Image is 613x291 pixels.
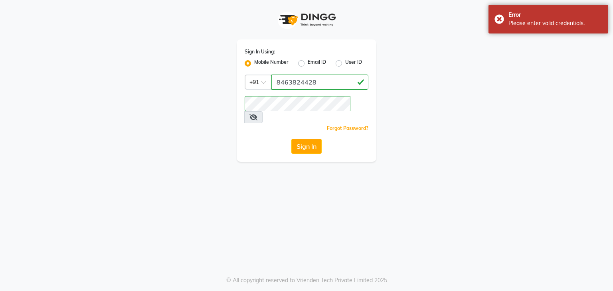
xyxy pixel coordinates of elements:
[245,48,275,55] label: Sign In Using:
[275,8,338,31] img: logo1.svg
[327,125,368,131] a: Forgot Password?
[254,59,289,68] label: Mobile Number
[291,139,322,154] button: Sign In
[508,11,602,19] div: Error
[308,59,326,68] label: Email ID
[271,75,368,90] input: Username
[245,96,350,111] input: Username
[345,59,362,68] label: User ID
[508,19,602,28] div: Please enter valid credentials.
